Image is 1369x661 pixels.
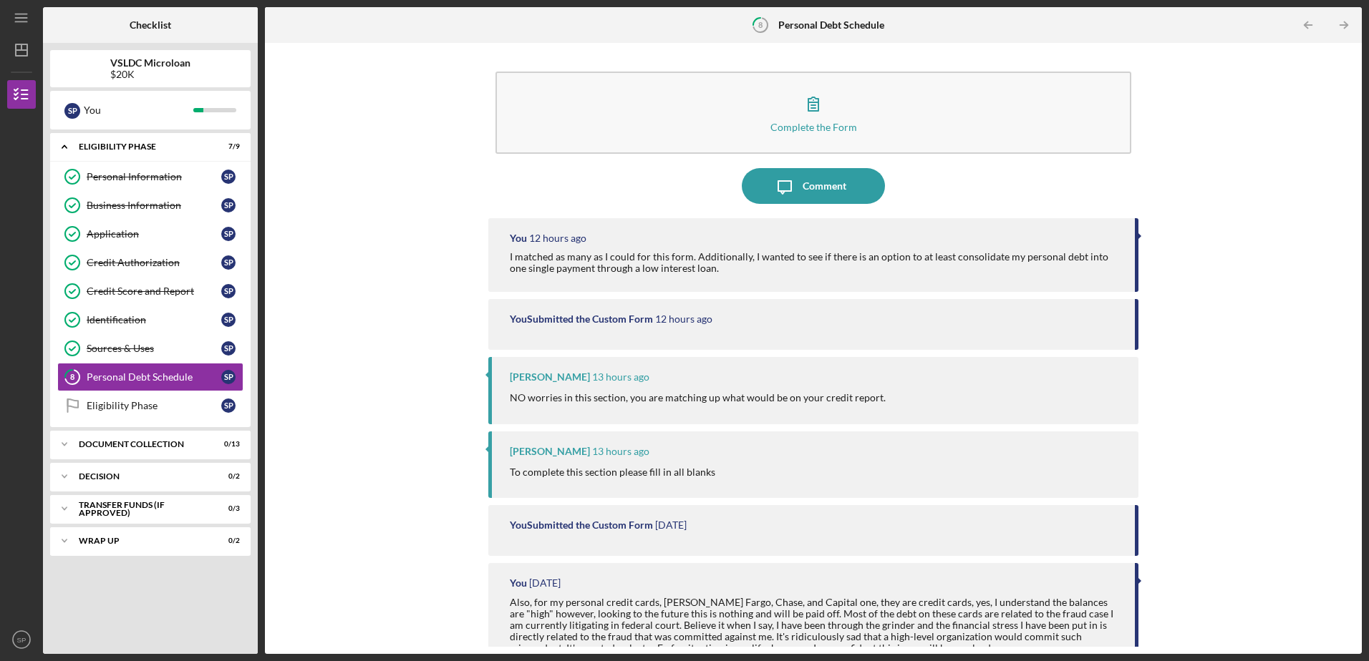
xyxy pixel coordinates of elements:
div: You Submitted the Custom Form [510,313,653,325]
div: Eligibility Phase [79,142,204,151]
a: Eligibility PhaseSP [57,391,243,420]
div: Eligibility Phase [87,400,221,411]
div: You [84,98,193,122]
div: You Submitted the Custom Form [510,519,653,531]
div: S P [221,255,236,270]
div: [PERSON_NAME] [510,371,590,383]
button: SP [7,625,36,654]
tspan: 8 [70,373,74,382]
a: Credit AuthorizationSP [57,248,243,277]
tspan: 8 [758,20,763,29]
div: I matched as many as I could for this form. Additionally, I wanted to see if there is an option t... [510,251,1120,274]
div: [PERSON_NAME] [510,446,590,457]
a: 8Personal Debt ScheduleSP [57,363,243,391]
a: IdentificationSP [57,305,243,334]
div: Credit Authorization [87,257,221,268]
div: $20K [110,69,190,80]
text: SP [17,636,26,644]
div: S P [221,398,236,413]
div: Identification [87,314,221,325]
a: Credit Score and ReportSP [57,277,243,305]
a: Personal InformationSP [57,162,243,191]
div: S P [221,227,236,241]
p: NO worries in this section, you are matching up what would be on your credit report. [510,390,886,406]
div: 0 / 2 [214,537,240,545]
div: Credit Score and Report [87,285,221,297]
div: Document Collection [79,440,204,449]
div: Personal Debt Schedule [87,371,221,383]
time: 2025-09-15 06:20 [655,313,712,325]
div: 0 / 3 [214,504,240,513]
div: Personal Information [87,171,221,182]
button: Comment [742,168,885,204]
div: S P [221,341,236,356]
b: VSLDC Microloan [110,57,190,69]
time: 2025-09-15 05:48 [592,446,649,457]
time: 2025-09-15 06:49 [529,232,586,244]
div: Comment [803,168,846,204]
a: ApplicationSP [57,220,243,248]
div: You [510,232,527,244]
div: S P [64,103,80,119]
div: Complete the Form [770,122,857,132]
div: You [510,577,527,589]
time: 2025-09-09 03:23 [529,577,561,589]
div: S P [221,198,236,212]
div: S P [221,284,236,298]
button: Complete the Form [495,72,1131,154]
a: Sources & UsesSP [57,334,243,363]
div: S P [221,370,236,384]
div: Business Information [87,200,221,211]
b: Checklist [130,19,171,31]
b: Personal Debt Schedule [778,19,884,31]
div: Wrap Up [79,537,204,545]
time: 2025-09-12 05:13 [655,519,687,531]
p: To complete this section please fill in all blanks [510,464,715,480]
div: Decision [79,472,204,481]
div: S P [221,170,236,184]
div: Sources & Uses [87,343,221,354]
div: Transfer Funds (If Approved) [79,501,204,517]
div: 0 / 2 [214,472,240,481]
div: Application [87,228,221,240]
a: Business InformationSP [57,191,243,220]
div: S P [221,313,236,327]
div: 0 / 13 [214,440,240,449]
time: 2025-09-15 05:49 [592,371,649,383]
div: 7 / 9 [214,142,240,151]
